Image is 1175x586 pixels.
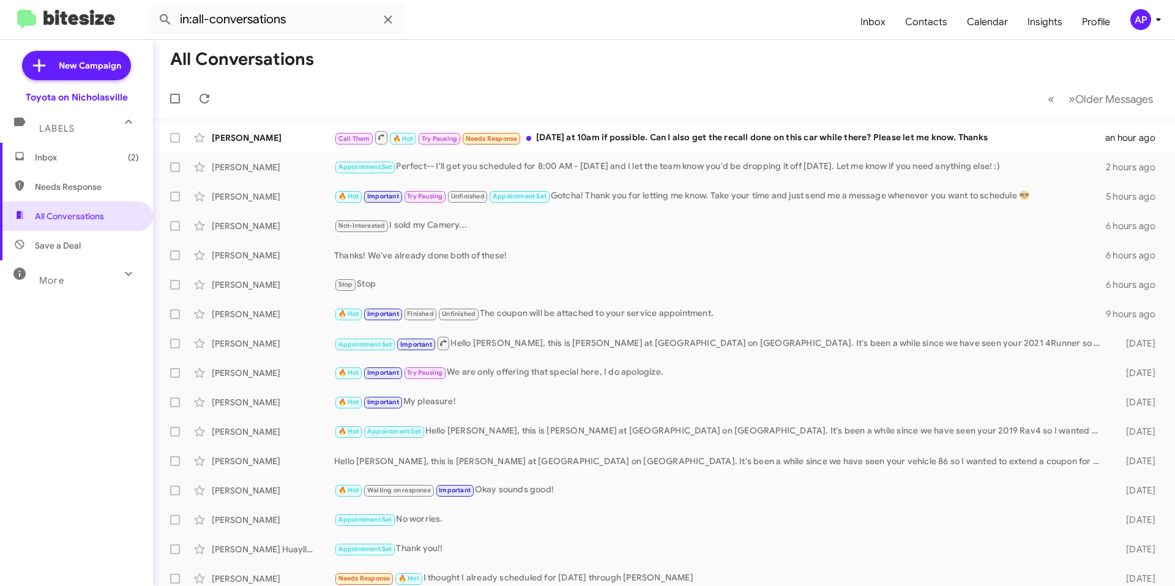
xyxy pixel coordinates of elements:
div: an hour ago [1105,132,1165,144]
div: Perfect-- I'll get you scheduled for 8:00 AM - [DATE] and I let the team know you'd be dropping i... [334,160,1106,174]
span: 🔥 Hot [338,486,359,494]
a: Contacts [895,4,957,40]
span: Unfinished [451,192,485,200]
div: [DATE] [1106,396,1165,408]
div: [DATE] [1106,426,1165,438]
div: [PERSON_NAME] Huayllani-[PERSON_NAME] [212,543,334,555]
span: Important [400,340,432,348]
div: [DATE] [1106,337,1165,350]
div: 6 hours ago [1106,279,1165,291]
div: [DATE] [1106,367,1165,379]
div: [PERSON_NAME] [212,514,334,526]
div: 9 hours ago [1106,308,1165,320]
span: Older Messages [1075,92,1153,106]
div: Okay sounds good! [334,483,1106,497]
div: [PERSON_NAME] [212,132,334,144]
span: More [39,275,64,286]
div: [DATE] [1106,573,1165,585]
span: Save a Deal [35,239,81,252]
div: 5 hours ago [1106,190,1165,203]
div: [DATE] at 10am if possible. Can I also get the recall done on this car while there? Please let me... [334,130,1105,145]
div: 6 hours ago [1106,249,1165,261]
span: Finished [407,310,434,318]
div: Thank you!! [334,542,1106,556]
span: Unfinished [442,310,476,318]
span: (2) [128,151,139,163]
div: My pleasure! [334,395,1106,409]
span: Needs Response [466,135,518,143]
span: Not-Interested [338,222,386,230]
div: I sold my Camery... [334,219,1106,233]
span: Important [367,192,399,200]
span: Important [367,398,399,406]
span: 🔥 Hot [338,192,359,200]
span: 🔥 Hot [338,369,359,377]
input: Search [148,5,405,34]
button: AP [1120,9,1162,30]
span: Appointment Set [338,545,392,553]
span: Appointment Set [338,516,392,524]
span: 🔥 Hot [398,574,419,582]
a: Profile [1072,4,1120,40]
div: We are only offering that special here, I do apologize. [334,366,1106,380]
div: [PERSON_NAME] [212,249,334,261]
div: [DATE] [1106,455,1165,467]
span: New Campaign [59,59,121,72]
nav: Page navigation example [1041,86,1160,111]
div: 6 hours ago [1106,220,1165,232]
div: AP [1130,9,1151,30]
div: No worries. [334,513,1106,527]
div: The coupon will be attached to your service appointment. [334,307,1106,321]
span: Stop [338,280,353,288]
div: Hello [PERSON_NAME], this is [PERSON_NAME] at [GEOGRAPHIC_DATA] on [GEOGRAPHIC_DATA]. It's been a... [334,424,1106,438]
span: Appointment Set [338,163,392,171]
span: 🔥 Hot [393,135,414,143]
div: [DATE] [1106,484,1165,497]
div: [PERSON_NAME] [212,426,334,438]
button: Previous [1040,86,1062,111]
div: Hello [PERSON_NAME], this is [PERSON_NAME] at [GEOGRAPHIC_DATA] on [GEOGRAPHIC_DATA]. It's been a... [334,455,1106,467]
span: 🔥 Hot [338,310,359,318]
span: All Conversations [35,210,104,222]
div: [PERSON_NAME] [212,190,334,203]
div: [PERSON_NAME] [212,484,334,497]
span: 🔥 Hot [338,398,359,406]
div: [PERSON_NAME] [212,455,334,467]
div: Stop [334,277,1106,291]
div: [PERSON_NAME] [212,279,334,291]
span: Try Pausing [422,135,457,143]
button: Next [1061,86,1160,111]
span: 🔥 Hot [338,427,359,435]
div: Toyota on Nicholasville [26,91,128,103]
a: New Campaign [22,51,131,80]
div: Hello [PERSON_NAME], this is [PERSON_NAME] at [GEOGRAPHIC_DATA] on [GEOGRAPHIC_DATA]. It's been a... [334,336,1106,351]
span: Waiting on response [367,486,431,494]
div: [DATE] [1106,543,1165,555]
span: Important [367,369,399,377]
a: Calendar [957,4,1018,40]
span: Needs Response [35,181,139,193]
div: I thought I already scheduled for [DATE] through [PERSON_NAME] [334,571,1106,585]
h1: All Conversations [170,50,314,69]
div: [PERSON_NAME] [212,308,334,320]
div: Gotcha! Thank you for letting me know. Take your time and just send me a message whenever you wan... [334,189,1106,203]
span: Appointment Set [493,192,546,200]
span: Call Them [338,135,370,143]
a: Inbox [851,4,895,40]
span: Important [439,486,471,494]
span: Appointment Set [367,427,421,435]
span: « [1048,91,1054,107]
span: Labels [39,123,75,134]
span: Try Pausing [407,192,442,200]
span: Insights [1018,4,1072,40]
span: Important [367,310,399,318]
div: [PERSON_NAME] [212,573,334,585]
span: Try Pausing [407,369,442,377]
div: Thanks! We've already done both of these! [334,249,1106,261]
span: Inbox [35,151,139,163]
div: [PERSON_NAME] [212,367,334,379]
